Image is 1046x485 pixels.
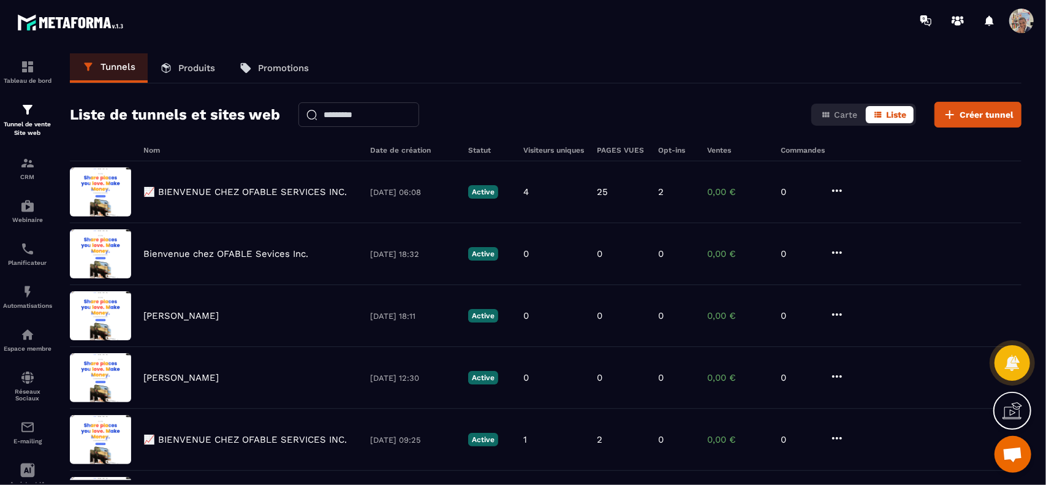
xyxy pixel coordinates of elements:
h6: Ventes [707,146,768,155]
p: E-mailing [3,438,52,445]
img: image [70,167,131,216]
p: 0 [781,310,817,321]
p: 0 [658,372,664,383]
p: 4 [523,186,529,197]
img: formation [20,156,35,170]
button: Carte [814,106,865,123]
h6: Opt-ins [658,146,695,155]
img: automations [20,285,35,299]
p: 0 [781,372,817,383]
p: 📈 BIENVENUE CHEZ OFABLE SERVICES INC. [143,186,347,197]
img: scheduler [20,242,35,256]
h6: Commandes [781,146,825,155]
p: 0,00 € [707,372,768,383]
p: 0 [781,434,817,445]
p: Planificateur [3,259,52,266]
p: 0 [523,248,529,259]
h6: Date de création [370,146,456,155]
p: Active [468,247,498,261]
a: automationsautomationsEspace membre [3,318,52,361]
span: Carte [834,110,857,120]
a: automationsautomationsAutomatisations [3,275,52,318]
img: image [70,353,131,402]
p: 📈 BIENVENUE CHEZ OFABLE SERVICES INC. [143,434,347,445]
p: [PERSON_NAME] [143,372,219,383]
p: Promotions [258,63,309,74]
button: Créer tunnel [934,102,1021,128]
p: 0 [597,310,602,321]
p: CRM [3,174,52,180]
p: Espace membre [3,345,52,352]
p: 0 [658,310,664,321]
p: Réseaux Sociaux [3,388,52,402]
p: 0,00 € [707,434,768,445]
a: Produits [148,53,227,83]
h6: Visiteurs uniques [523,146,585,155]
p: [DATE] 18:32 [370,250,456,259]
p: 0,00 € [707,248,768,259]
img: image [70,291,131,340]
p: 0 [781,248,817,259]
p: 0 [597,372,602,383]
img: automations [20,199,35,213]
h2: Liste de tunnels et sites web [70,102,280,127]
p: Tunnel de vente Site web [3,120,52,137]
div: Ouvrir le chat [995,436,1031,473]
p: Automatisations [3,302,52,309]
p: 0,00 € [707,186,768,197]
p: Webinaire [3,216,52,223]
img: automations [20,327,35,342]
p: Active [468,309,498,323]
p: Active [468,371,498,384]
a: social-networksocial-networkRéseaux Sociaux [3,361,52,411]
button: Liste [866,106,914,123]
img: formation [20,59,35,74]
img: logo [17,11,127,34]
p: [DATE] 12:30 [370,373,456,383]
p: 2 [597,434,602,445]
a: schedulerschedulerPlanificateur [3,232,52,275]
p: 0 [523,372,529,383]
span: Liste [886,110,906,120]
a: formationformationTunnel de vente Site web [3,93,52,147]
img: image [70,415,131,464]
img: social-network [20,370,35,385]
p: 0 [597,248,602,259]
h6: Nom [143,146,358,155]
p: Produits [178,63,215,74]
p: [DATE] 09:25 [370,435,456,445]
h6: Statut [468,146,511,155]
a: formationformationTableau de bord [3,50,52,93]
p: 0,00 € [707,310,768,321]
p: 25 [597,186,608,197]
p: Active [468,185,498,199]
img: image [70,229,131,278]
p: 0 [523,310,529,321]
p: Active [468,433,498,446]
a: automationsautomationsWebinaire [3,189,52,232]
p: 1 [523,434,527,445]
p: Bienvenue chez OFABLE Sevices Inc. [143,248,308,259]
h6: PAGES VUES [597,146,646,155]
p: 0 [658,248,664,259]
p: Tableau de bord [3,77,52,84]
span: Créer tunnel [960,109,1014,121]
p: [PERSON_NAME] [143,310,219,321]
p: Tunnels [100,61,135,72]
p: 2 [658,186,664,197]
a: Promotions [227,53,321,83]
a: formationformationCRM [3,147,52,189]
a: Tunnels [70,53,148,83]
p: [DATE] 18:11 [370,311,456,321]
img: formation [20,102,35,117]
a: emailemailE-mailing [3,411,52,454]
p: [DATE] 06:08 [370,188,456,197]
p: 0 [658,434,664,445]
img: email [20,420,35,435]
p: 0 [781,186,817,197]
